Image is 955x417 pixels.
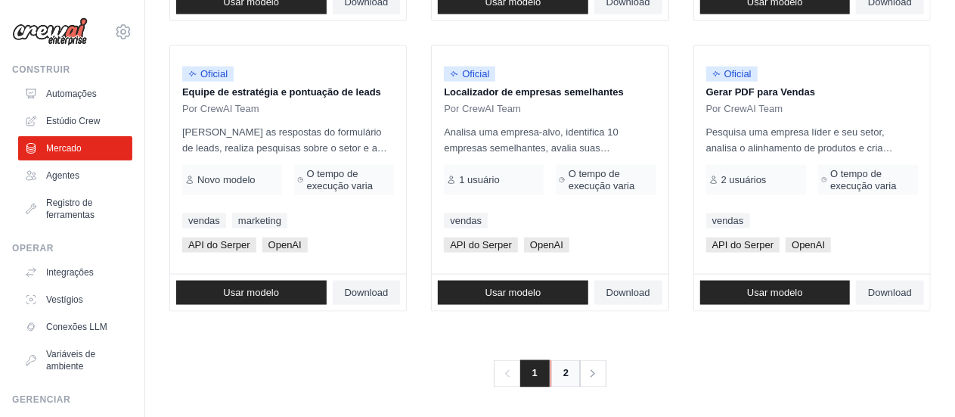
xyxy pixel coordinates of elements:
a: vendas [182,213,226,229]
font: Conexões LLM [46,322,107,332]
font: API do Serper [188,239,250,251]
a: Usar modelo [176,281,327,305]
font: Mercado [46,143,82,154]
font: 1 usuário [459,174,499,185]
a: Usar modelo [438,281,588,305]
a: Download [333,281,401,305]
font: Usar modelo [223,287,279,298]
font: Analisa uma empresa-alvo, identifica 10 empresas semelhantes, avalia suas similaridades e fornece... [444,126,650,234]
font: Variáveis de ambiente [46,349,95,372]
nav: Paginação [494,360,606,387]
font: 2 [563,368,569,379]
font: Por CrewAI Team [182,103,259,114]
font: [PERSON_NAME] as respostas do formulário de leads, realiza pesquisas sobre o setor e a empresa do... [182,126,389,266]
font: 2 usuários [721,174,767,185]
font: Operar [12,243,54,254]
font: Estúdio Crew [46,116,100,126]
font: API do Serper [450,239,512,251]
a: Usar modelo [700,281,851,305]
font: O tempo de execução varia [830,168,896,191]
font: Usar modelo [485,287,541,298]
a: Agentes [18,163,132,188]
font: API do Serper [712,239,774,251]
font: Por CrewAI Team [706,103,783,114]
font: Gerar PDF para Vendas [706,86,816,98]
font: Download [345,287,389,298]
a: Download [594,281,662,305]
font: Localizador de empresas semelhantes [444,86,624,98]
a: vendas [444,213,488,229]
a: marketing [232,213,287,229]
font: 1 [532,368,538,379]
font: Pesquisa uma empresa líder e seu setor, analisa o alinhamento de produtos e cria conteúdo para um... [706,126,901,234]
a: Download [856,281,924,305]
font: O tempo de execução varia [307,168,373,191]
font: marketing [238,215,281,226]
font: vendas [712,215,744,226]
a: Registro de ferramentas [18,191,132,227]
font: O tempo de execução varia [569,168,634,191]
a: vendas [706,213,750,229]
font: Construir [12,64,70,75]
font: Registro de ferramentas [46,198,95,220]
font: OpenAI [268,239,302,251]
img: Logotipo [12,17,88,46]
font: Agentes [46,170,79,181]
font: vendas [450,215,482,226]
a: Integrações [18,260,132,285]
font: Usar modelo [747,287,803,298]
a: Automações [18,82,132,106]
font: Novo modelo [197,174,256,185]
a: Estúdio Crew [18,109,132,133]
font: Oficial [724,68,752,79]
font: Oficial [462,68,489,79]
font: Automações [46,89,97,99]
font: OpenAI [792,239,825,251]
font: Equipe de estratégia e pontuação de leads [182,86,381,98]
font: Vestígios [46,294,83,305]
font: Integrações [46,267,94,278]
a: Mercado [18,136,132,160]
font: Por CrewAI Team [444,103,521,114]
a: Vestígios [18,288,132,312]
font: Download [868,287,912,298]
font: Gerenciar [12,394,70,405]
a: Variáveis de ambiente [18,342,132,378]
a: Conexões LLM [18,315,132,339]
font: Oficial [200,68,228,79]
a: 2 [550,360,581,387]
font: Download [606,287,650,298]
font: OpenAI [530,239,563,251]
font: vendas [188,215,220,226]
